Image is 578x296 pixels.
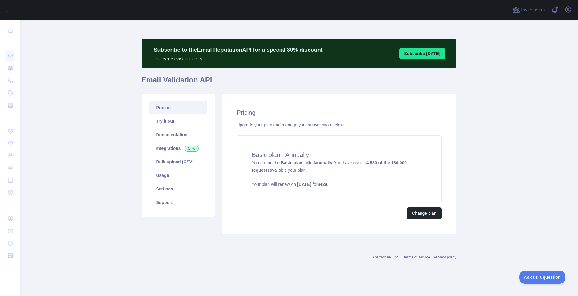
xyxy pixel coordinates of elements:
[252,181,427,187] p: Your plan will renew on for
[237,108,442,117] h2: Pricing
[149,142,207,155] a: Integrations New
[149,155,207,169] a: Bulk upload (CSV)
[252,150,427,159] h4: Basic plan - Annually
[434,255,456,259] a: Privacy policy
[281,160,302,165] strong: Basic plan
[149,182,207,196] a: Settings
[149,101,207,114] a: Pricing
[149,196,207,209] a: Support
[142,75,456,90] h1: Email Validation API
[185,146,199,152] span: New
[519,271,566,284] iframe: Toggle Customer Support
[252,160,427,187] span: You are on the , billed You have used available your plan.
[154,46,323,54] p: Subscribe to the Email Reputation API for a special 30 % discount
[403,255,430,259] a: Terms of service
[511,5,546,15] button: Invite users
[315,160,333,165] strong: annually.
[297,182,311,187] strong: [DATE]
[5,37,15,49] div: ...
[407,207,441,219] button: Change plan
[5,112,15,124] div: ...
[154,54,323,62] p: Offer expires on September 1st.
[149,128,207,142] a: Documentation
[149,169,207,182] a: Usage
[399,48,445,59] button: Subscribe [DATE]
[237,122,442,128] div: Upgrade your plan and manage your subscription below.
[5,199,15,212] div: ...
[521,6,545,14] span: Invite users
[372,255,400,259] a: Abstract API Inc.
[149,114,207,128] a: Try it out
[318,182,329,187] strong: $ 429 .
